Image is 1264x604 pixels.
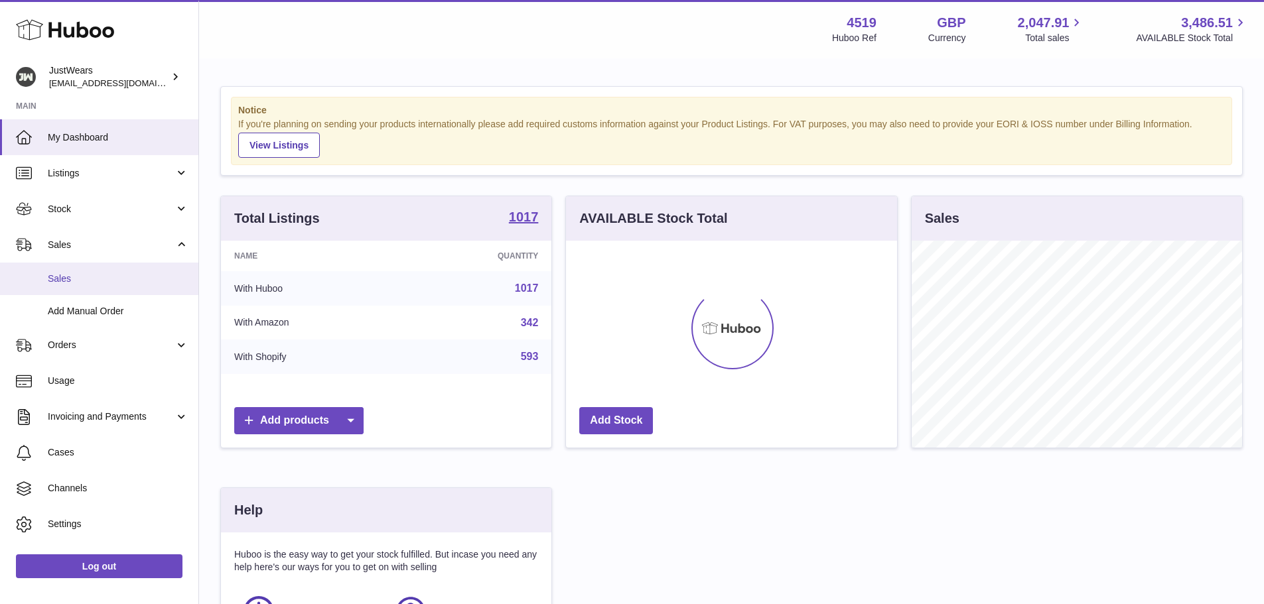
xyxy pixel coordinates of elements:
a: 1017 [509,210,539,226]
a: 2,047.91 Total sales [1018,14,1085,44]
div: Currency [928,32,966,44]
th: Quantity [402,241,552,271]
strong: Notice [238,104,1225,117]
th: Name [221,241,402,271]
span: Add Manual Order [48,305,188,318]
span: [EMAIL_ADDRESS][DOMAIN_NAME] [49,78,195,88]
p: Huboo is the easy way to get your stock fulfilled. But incase you need any help here's our ways f... [234,548,538,574]
span: Listings [48,167,175,180]
span: Total sales [1025,32,1084,44]
h3: Sales [925,210,959,227]
span: My Dashboard [48,131,188,144]
strong: 1017 [509,210,539,223]
strong: GBP [937,14,965,32]
a: View Listings [238,133,320,158]
a: Add products [234,407,364,434]
strong: 4519 [847,14,877,32]
img: internalAdmin-4519@internal.huboo.com [16,67,36,87]
h3: AVAILABLE Stock Total [579,210,727,227]
span: 2,047.91 [1018,14,1070,32]
div: JustWears [49,64,169,90]
span: Orders [48,339,175,351]
h3: Help [234,501,263,519]
a: 342 [521,317,539,328]
div: Huboo Ref [832,32,877,44]
a: Log out [16,554,182,578]
span: Sales [48,239,175,251]
a: 593 [521,351,539,362]
div: If you're planning on sending your products internationally please add required customs informati... [238,118,1225,158]
span: Channels [48,482,188,495]
span: AVAILABLE Stock Total [1136,32,1248,44]
a: 3,486.51 AVAILABLE Stock Total [1136,14,1248,44]
span: Invoicing and Payments [48,410,175,423]
span: Cases [48,446,188,459]
span: Sales [48,272,188,285]
a: Add Stock [579,407,653,434]
td: With Amazon [221,306,402,340]
span: 3,486.51 [1181,14,1233,32]
h3: Total Listings [234,210,320,227]
td: With Shopify [221,339,402,374]
td: With Huboo [221,271,402,306]
span: Usage [48,375,188,387]
span: Settings [48,518,188,530]
a: 1017 [515,282,539,294]
span: Stock [48,203,175,215]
